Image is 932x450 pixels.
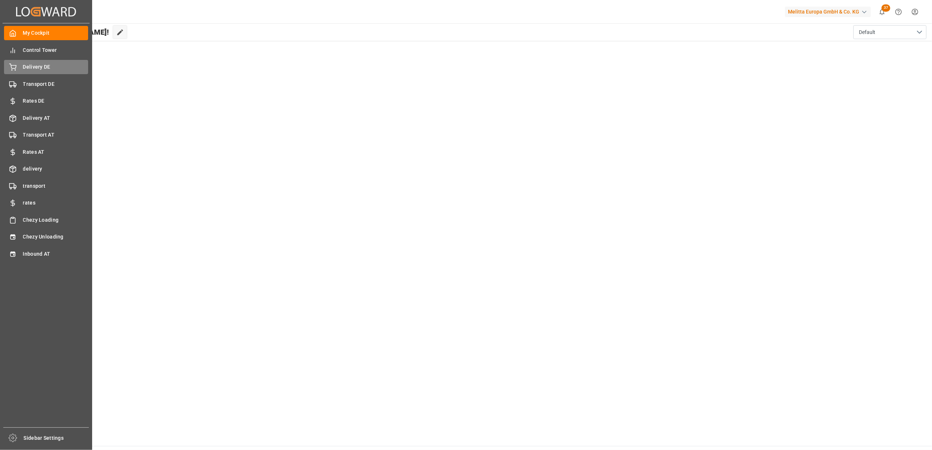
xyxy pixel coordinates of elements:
span: delivery [23,165,88,173]
span: Delivery AT [23,114,88,122]
button: show 37 new notifications [874,4,890,20]
a: Delivery DE [4,60,88,74]
a: Delivery AT [4,111,88,125]
button: Melitta Europa GmbH & Co. KG [785,5,874,19]
a: Transport AT [4,128,88,142]
a: rates [4,196,88,210]
span: Rates DE [23,97,88,105]
button: Help Center [890,4,907,20]
span: transport [23,182,88,190]
span: Delivery DE [23,63,88,71]
a: Rates DE [4,94,88,108]
span: Chezy Loading [23,216,88,224]
span: Rates AT [23,148,88,156]
span: My Cockpit [23,29,88,37]
div: Melitta Europa GmbH & Co. KG [785,7,871,17]
span: Chezy Unloading [23,233,88,241]
a: Rates AT [4,145,88,159]
span: Default [859,28,875,36]
a: transport [4,179,88,193]
a: delivery [4,162,88,176]
a: Inbound AT [4,247,88,261]
span: Sidebar Settings [24,434,89,442]
a: Control Tower [4,43,88,57]
a: My Cockpit [4,26,88,40]
a: Chezy Unloading [4,230,88,244]
span: Transport DE [23,80,88,88]
span: Control Tower [23,46,88,54]
a: Transport DE [4,77,88,91]
button: open menu [853,25,927,39]
span: 37 [882,4,890,12]
span: Transport AT [23,131,88,139]
span: Inbound AT [23,250,88,258]
span: rates [23,199,88,207]
a: Chezy Loading [4,213,88,227]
